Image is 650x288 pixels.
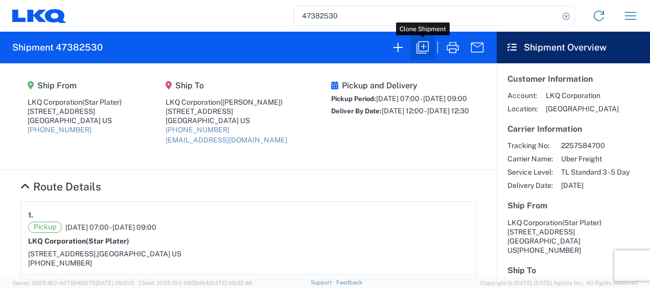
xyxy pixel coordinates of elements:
div: LKQ Corporation [166,98,287,107]
a: [EMAIL_ADDRESS][DOMAIN_NAME] [166,136,287,144]
a: Support [311,279,336,285]
span: (Star Plater) [86,237,129,245]
span: Pickup Period: [331,95,376,103]
h5: Ship To [507,266,639,275]
a: Hide Details [20,180,101,193]
span: [PHONE_NUMBER] [517,246,581,254]
div: [STREET_ADDRESS] [166,107,287,116]
span: [STREET_ADDRESS], [28,250,97,258]
span: [DATE] 07:00 - [DATE] 09:00 [65,223,156,232]
address: [GEOGRAPHIC_DATA] US [507,218,639,255]
span: [STREET_ADDRESS] [507,228,575,236]
h5: Ship To [166,81,287,90]
span: Client: 2025.18.0-9839db4 [138,280,252,286]
span: ([PERSON_NAME]) [220,98,283,106]
h5: Carrier Information [507,124,639,134]
span: Server: 2025.18.0-dd719145275 [12,280,134,286]
h2: Shipment 47382530 [12,41,103,54]
strong: 1. [28,209,33,222]
span: LKQ Corporation [546,91,619,100]
span: LKQ Corporation [507,219,562,227]
span: [GEOGRAPHIC_DATA] US [97,250,181,258]
span: 2257584700 [561,141,630,150]
a: [PHONE_NUMBER] [28,126,91,134]
h5: Ship From [507,201,639,210]
h5: Customer Information [507,74,639,84]
span: Account: [507,91,538,100]
header: Shipment Overview [497,32,650,63]
input: Shipment, tracking or reference number [294,6,559,26]
span: (Star Plater) [82,98,122,106]
strong: LKQ Corporation [28,237,129,245]
div: [GEOGRAPHIC_DATA] US [28,116,122,125]
span: Delivery Date: [507,181,553,190]
span: Service Level: [507,167,553,177]
a: Feedback [336,279,362,285]
h5: Pickup and Delivery [331,81,469,90]
span: Uber Freight [561,154,630,163]
div: [STREET_ADDRESS] [28,107,122,116]
span: Copyright © [DATE]-[DATE] Agistix Inc., All Rights Reserved [480,278,638,287]
span: [DATE] 09:51:11 [96,280,134,286]
span: Deliver By Date: [331,107,382,115]
span: Carrier Name: [507,154,553,163]
span: [GEOGRAPHIC_DATA] [546,104,619,113]
span: [DATE] 09:32:48 [209,280,252,286]
h5: Ship From [28,81,122,90]
div: [PHONE_NUMBER] [28,258,469,268]
span: Location: [507,104,538,113]
span: (Star Plater) [562,219,601,227]
span: [DATE] 07:00 - [DATE] 09:00 [376,94,467,103]
span: [DATE] 12:00 - [DATE] 12:30 [382,107,469,115]
div: LKQ Corporation [28,98,122,107]
span: TL Standard 3 - 5 Day [561,167,630,177]
span: Tracking No: [507,141,553,150]
span: Pickup [28,222,62,233]
span: [DATE] [561,181,630,190]
a: [PHONE_NUMBER] [166,126,229,134]
div: [GEOGRAPHIC_DATA] US [166,116,287,125]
